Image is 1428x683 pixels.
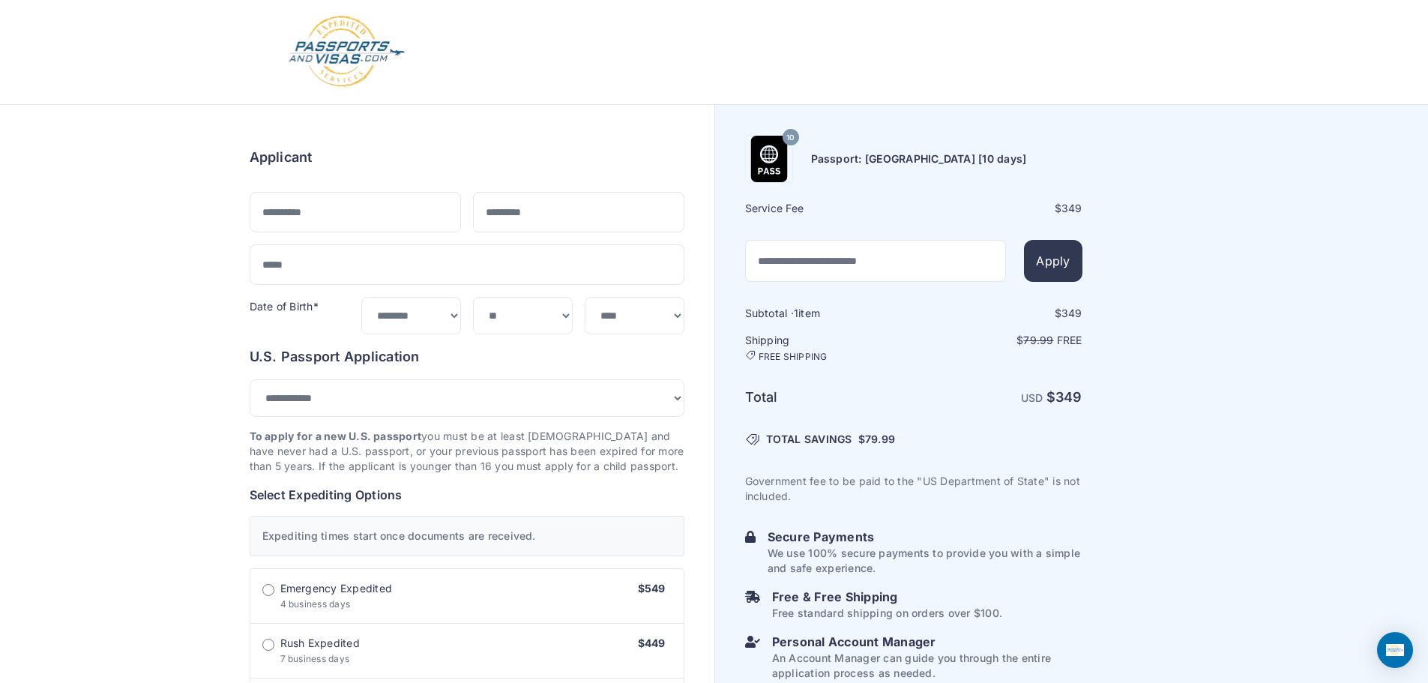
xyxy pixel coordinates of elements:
span: FREE SHIPPING [759,351,828,363]
p: We use 100% secure payments to provide you with a simple and safe experience. [768,546,1082,576]
span: Rush Expedited [280,636,360,651]
span: $449 [638,637,666,649]
span: 349 [1061,307,1082,319]
div: Open Intercom Messenger [1377,632,1413,668]
h6: Service Fee [745,201,912,216]
div: $ [915,306,1082,321]
span: 10 [786,128,794,148]
span: $549 [638,582,666,595]
h6: Free & Free Shipping [772,588,1002,606]
span: 349 [1061,202,1082,214]
h6: Subtotal · item [745,306,912,321]
p: An Account Manager can guide you through the entire application process as needed. [772,651,1082,681]
img: Product Name [746,136,792,182]
img: Logo [287,15,406,89]
span: Free [1057,334,1082,346]
strong: $ [1046,389,1082,405]
label: Date of Birth* [250,300,319,313]
span: TOTAL SAVINGS [766,432,852,447]
span: 4 business days [280,598,351,610]
strong: To apply for a new U.S. passport [250,430,422,442]
p: you must be at least [DEMOGRAPHIC_DATA] and have never had a U.S. passport, or your previous pass... [250,429,684,474]
span: 79.99 [865,433,895,445]
p: Free standard shipping on orders over $100. [772,606,1002,621]
span: Emergency Expedited [280,581,393,596]
h6: Select Expediting Options [250,486,684,504]
p: Government fee to be paid to the "US Department of State" is not included. [745,474,1082,504]
div: $ [915,201,1082,216]
span: 79.99 [1023,334,1053,346]
h6: Shipping [745,333,912,363]
h6: Applicant [250,147,313,168]
span: 1 [794,307,798,319]
h6: Secure Payments [768,528,1082,546]
span: 7 business days [280,653,350,664]
button: Apply [1024,240,1082,282]
h6: Personal Account Manager [772,633,1082,651]
h6: Passport: [GEOGRAPHIC_DATA] [10 days] [811,151,1027,166]
div: Expediting times start once documents are received. [250,516,684,556]
h6: Total [745,387,912,408]
p: $ [915,333,1082,348]
span: 349 [1055,389,1082,405]
span: USD [1021,391,1043,404]
h6: U.S. Passport Application [250,346,684,367]
span: $ [858,432,895,447]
